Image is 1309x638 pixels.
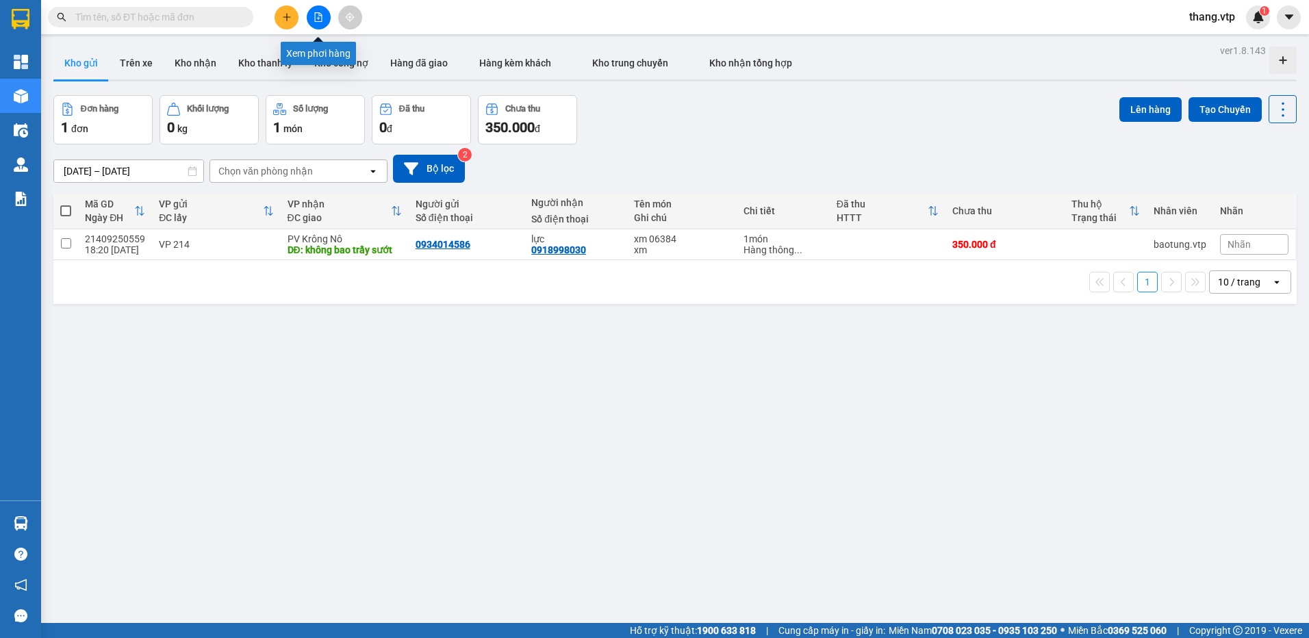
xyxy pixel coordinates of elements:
[85,233,145,244] div: 21409250559
[634,233,730,244] div: xm 06384
[288,233,402,244] div: PV Krông Nô
[152,193,280,229] th: Toggle SortBy
[485,119,535,136] span: 350.000
[1119,97,1182,122] button: Lên hàng
[53,95,153,144] button: Đơn hàng1đơn
[164,47,227,79] button: Kho nhận
[1277,5,1301,29] button: caret-down
[14,578,27,591] span: notification
[531,244,586,255] div: 0918998030
[1220,205,1288,216] div: Nhãn
[288,199,391,209] div: VP nhận
[281,193,409,229] th: Toggle SortBy
[952,239,1058,250] div: 350.000 đ
[634,199,730,209] div: Tên món
[283,123,303,134] span: món
[778,623,885,638] span: Cung cấp máy in - giấy in:
[14,55,28,69] img: dashboard-icon
[744,244,823,255] div: Hàng thông thường
[1260,6,1269,16] sup: 1
[75,10,237,25] input: Tìm tên, số ĐT hoặc mã đơn
[109,47,164,79] button: Trên xe
[307,5,331,29] button: file-add
[266,95,365,144] button: Số lượng1món
[1068,623,1167,638] span: Miền Bắc
[12,9,29,29] img: logo-vxr
[794,244,802,255] span: ...
[1108,625,1167,636] strong: 0369 525 060
[14,516,28,531] img: warehouse-icon
[634,244,730,255] div: xm
[592,58,668,68] span: Kho trung chuyển
[531,214,620,225] div: Số điện thoại
[458,148,472,162] sup: 2
[479,58,551,68] span: Hàng kèm khách
[1283,11,1295,23] span: caret-down
[766,623,768,638] span: |
[227,47,303,79] button: Kho thanh lý
[14,157,28,172] img: warehouse-icon
[399,104,424,114] div: Đã thu
[709,58,792,68] span: Kho nhận tổng hợp
[1262,6,1267,16] span: 1
[531,233,620,244] div: lực
[1154,205,1206,216] div: Nhân viên
[1269,47,1297,74] div: Tạo kho hàng mới
[1189,97,1262,122] button: Tạo Chuyến
[1220,43,1266,58] div: ver 1.8.143
[393,155,465,183] button: Bộ lọc
[273,119,281,136] span: 1
[81,104,118,114] div: Đơn hàng
[372,95,471,144] button: Đã thu0đ
[1065,193,1147,229] th: Toggle SortBy
[697,625,756,636] strong: 1900 633 818
[1178,8,1246,25] span: thang.vtp
[830,193,945,229] th: Toggle SortBy
[1252,11,1264,23] img: icon-new-feature
[54,160,203,182] input: Select a date range.
[1271,277,1282,288] svg: open
[78,193,152,229] th: Toggle SortBy
[159,239,273,250] div: VP 214
[1177,623,1179,638] span: |
[1071,212,1129,223] div: Trạng thái
[314,12,323,22] span: file-add
[177,123,188,134] span: kg
[61,119,68,136] span: 1
[837,212,928,223] div: HTTT
[416,212,518,223] div: Số điện thoại
[57,12,66,22] span: search
[167,119,175,136] span: 0
[71,123,88,134] span: đơn
[837,199,928,209] div: Đã thu
[14,609,27,622] span: message
[379,47,459,79] button: Hàng đã giao
[187,104,229,114] div: Khối lượng
[14,548,27,561] span: question-circle
[535,123,540,134] span: đ
[53,47,109,79] button: Kho gửi
[932,625,1057,636] strong: 0708 023 035 - 0935 103 250
[14,123,28,138] img: warehouse-icon
[85,199,134,209] div: Mã GD
[889,623,1057,638] span: Miền Nam
[505,104,540,114] div: Chưa thu
[387,123,392,134] span: đ
[303,47,379,79] button: Kho công nợ
[1218,275,1260,289] div: 10 / trang
[338,5,362,29] button: aim
[160,95,259,144] button: Khối lượng0kg
[952,205,1058,216] div: Chưa thu
[1154,239,1206,250] div: baotung.vtp
[1060,628,1065,633] span: ⚪️
[14,89,28,103] img: warehouse-icon
[345,12,355,22] span: aim
[368,166,379,177] svg: open
[416,239,470,250] div: 0934014586
[14,192,28,206] img: solution-icon
[1233,626,1243,635] span: copyright
[634,212,730,223] div: Ghi chú
[218,164,313,178] div: Chọn văn phòng nhận
[275,5,298,29] button: plus
[288,212,391,223] div: ĐC giao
